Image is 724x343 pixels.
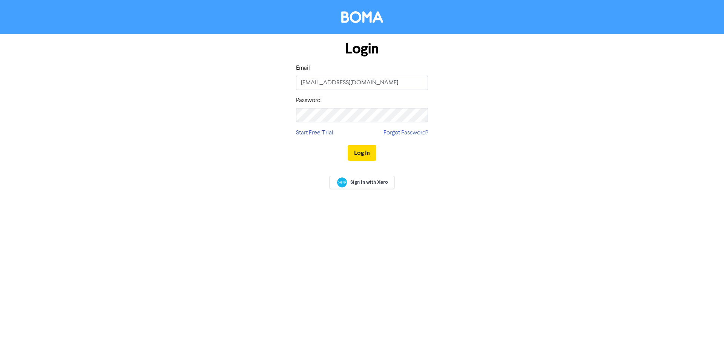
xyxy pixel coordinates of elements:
[296,64,310,73] label: Email
[296,128,333,137] a: Start Free Trial
[296,40,428,58] h1: Login
[348,145,376,161] button: Log In
[330,176,394,189] a: Sign In with Xero
[383,128,428,137] a: Forgot Password?
[341,11,383,23] img: BOMA Logo
[350,179,388,186] span: Sign In with Xero
[337,177,347,188] img: Xero logo
[296,96,321,105] label: Password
